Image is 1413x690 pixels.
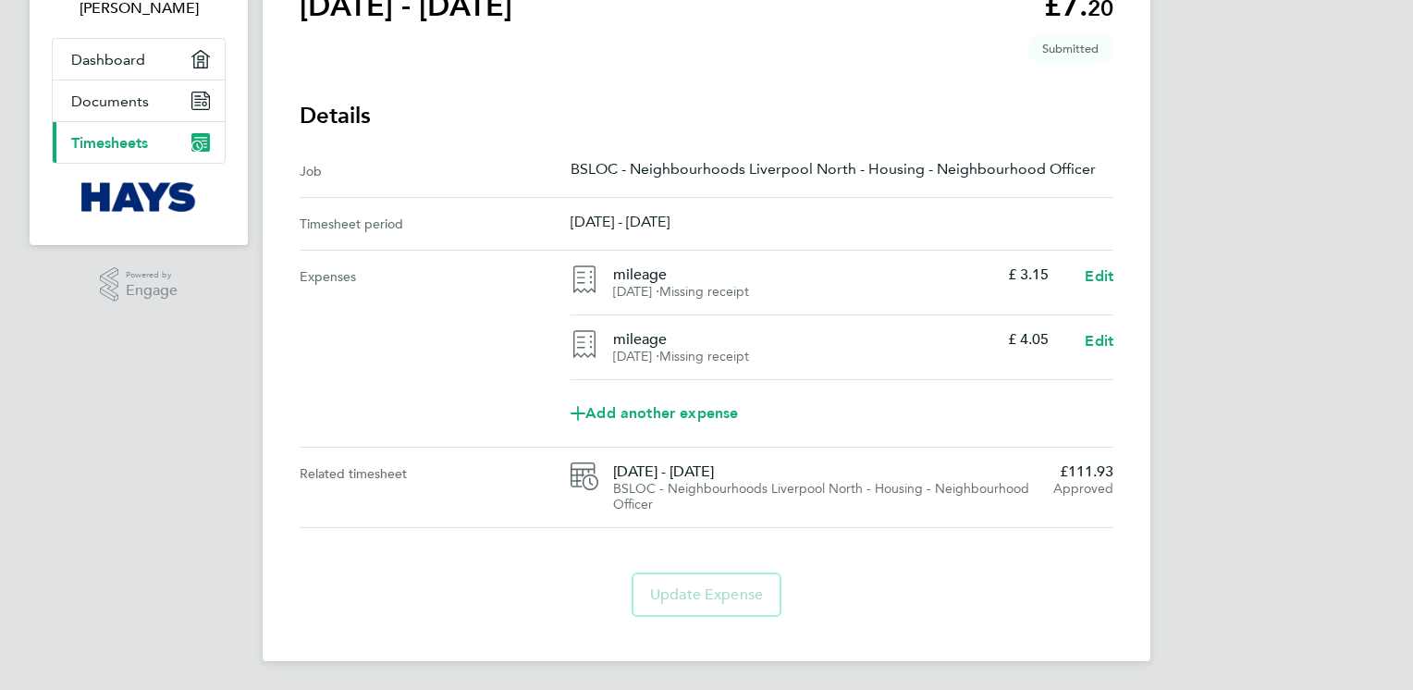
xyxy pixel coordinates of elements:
[571,160,1113,178] p: BSLOC - Neighbourhoods Liverpool North - Housing - Neighbourhood Officer
[71,92,149,110] span: Documents
[659,349,749,364] span: Missing receipt
[613,265,992,284] h4: mileage
[300,462,571,512] div: Related timesheet
[1008,330,1049,349] p: £ 4.05
[1085,267,1113,285] span: Edit
[53,39,225,80] a: Dashboard
[571,213,1113,230] p: [DATE] - [DATE]
[300,160,571,182] div: Job
[126,267,178,283] span: Powered by
[53,122,225,163] a: Timesheets
[1085,332,1113,350] span: Edit
[300,251,571,447] div: Expenses
[300,101,1113,130] h3: Details
[53,80,225,121] a: Documents
[1053,481,1113,497] span: Approved
[71,134,148,152] span: Timesheets
[1085,330,1113,352] a: Edit
[571,395,1113,432] a: Add another expense
[100,267,178,302] a: Powered byEngage
[613,284,659,300] span: [DATE] ⋅
[1053,462,1113,481] span: £111.93
[571,406,738,421] span: Add another expense
[1085,265,1113,288] a: Edit
[126,283,178,299] span: Engage
[300,213,571,235] div: Timesheet period
[81,182,197,212] img: hays-logo-retina.png
[613,330,992,349] h4: mileage
[52,182,226,212] a: Go to home page
[71,51,145,68] span: Dashboard
[571,462,1113,512] a: [DATE] - [DATE]BSLOC - Neighbourhoods Liverpool North - Housing - Neighbourhood Officer£111.93App...
[613,481,1029,512] span: BSLOC - Neighbourhoods Liverpool North - Housing - Neighbourhood Officer
[659,284,749,300] span: Missing receipt
[1027,33,1113,64] span: This timesheet is Submitted.
[613,462,1038,481] span: [DATE] - [DATE]
[613,349,659,364] span: [DATE] ⋅
[1008,265,1049,284] p: £ 3.15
